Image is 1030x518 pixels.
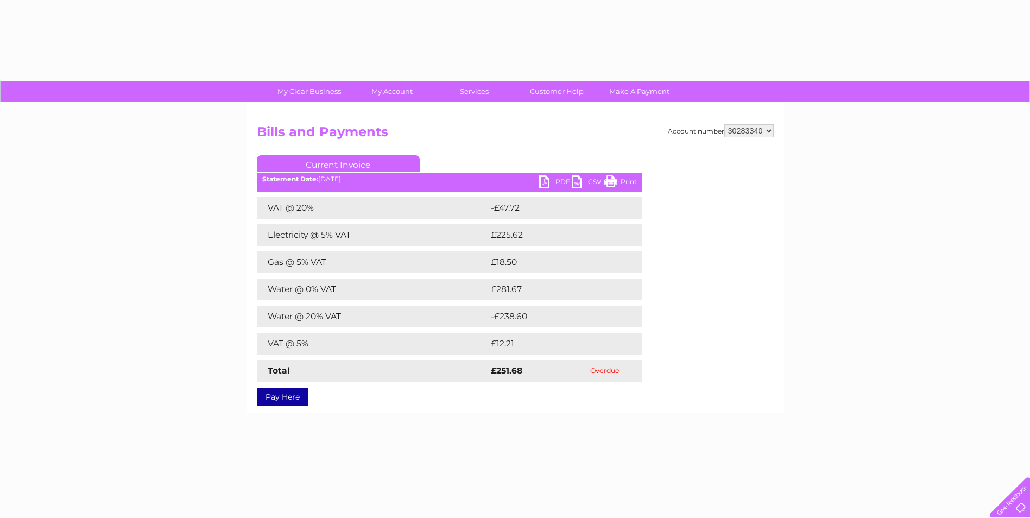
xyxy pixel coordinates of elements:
td: VAT @ 20% [257,197,488,219]
strong: £251.68 [491,365,522,376]
div: Account number [668,124,774,137]
a: Make A Payment [595,81,684,102]
td: -£47.72 [488,197,621,219]
td: VAT @ 5% [257,333,488,355]
h2: Bills and Payments [257,124,774,145]
td: £18.50 [488,251,620,273]
a: CSV [572,175,604,191]
strong: Total [268,365,290,376]
td: £281.67 [488,279,622,300]
a: Pay Here [257,388,308,406]
td: Overdue [567,360,642,382]
b: Statement Date: [262,175,318,183]
div: [DATE] [257,175,642,183]
td: £12.21 [488,333,618,355]
td: Gas @ 5% VAT [257,251,488,273]
a: My Clear Business [264,81,354,102]
td: Water @ 20% VAT [257,306,488,327]
td: Electricity @ 5% VAT [257,224,488,246]
a: Current Invoice [257,155,420,172]
td: Water @ 0% VAT [257,279,488,300]
a: Print [604,175,637,191]
td: -£238.60 [488,306,624,327]
a: My Account [347,81,437,102]
td: £225.62 [488,224,623,246]
a: Services [429,81,519,102]
a: Customer Help [512,81,602,102]
a: PDF [539,175,572,191]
